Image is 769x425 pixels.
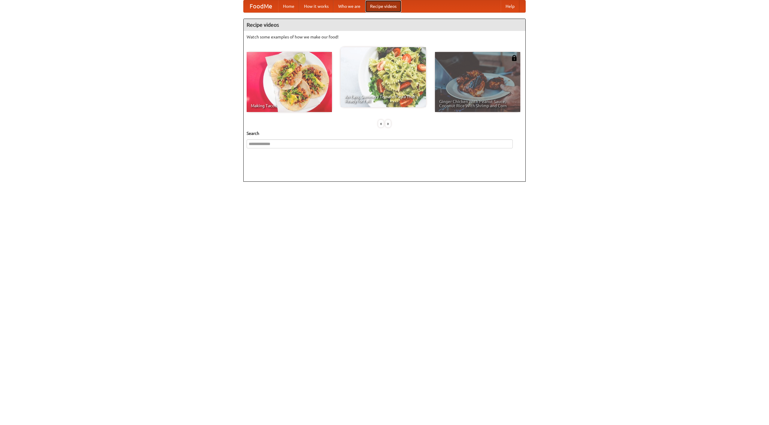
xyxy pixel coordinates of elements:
a: Recipe videos [365,0,401,12]
span: Making Tacos [251,104,328,108]
div: » [385,120,391,127]
img: 483408.png [511,55,517,61]
h4: Recipe videos [244,19,525,31]
a: FoodMe [244,0,278,12]
span: An Easy, Summery Tomato Pasta That's Ready for Fall [345,95,422,103]
h5: Search [247,130,522,136]
div: « [378,120,384,127]
a: Help [501,0,519,12]
a: An Easy, Summery Tomato Pasta That's Ready for Fall [341,47,426,107]
a: How it works [299,0,333,12]
a: Who we are [333,0,365,12]
a: Home [278,0,299,12]
a: Making Tacos [247,52,332,112]
p: Watch some examples of how we make our food! [247,34,522,40]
